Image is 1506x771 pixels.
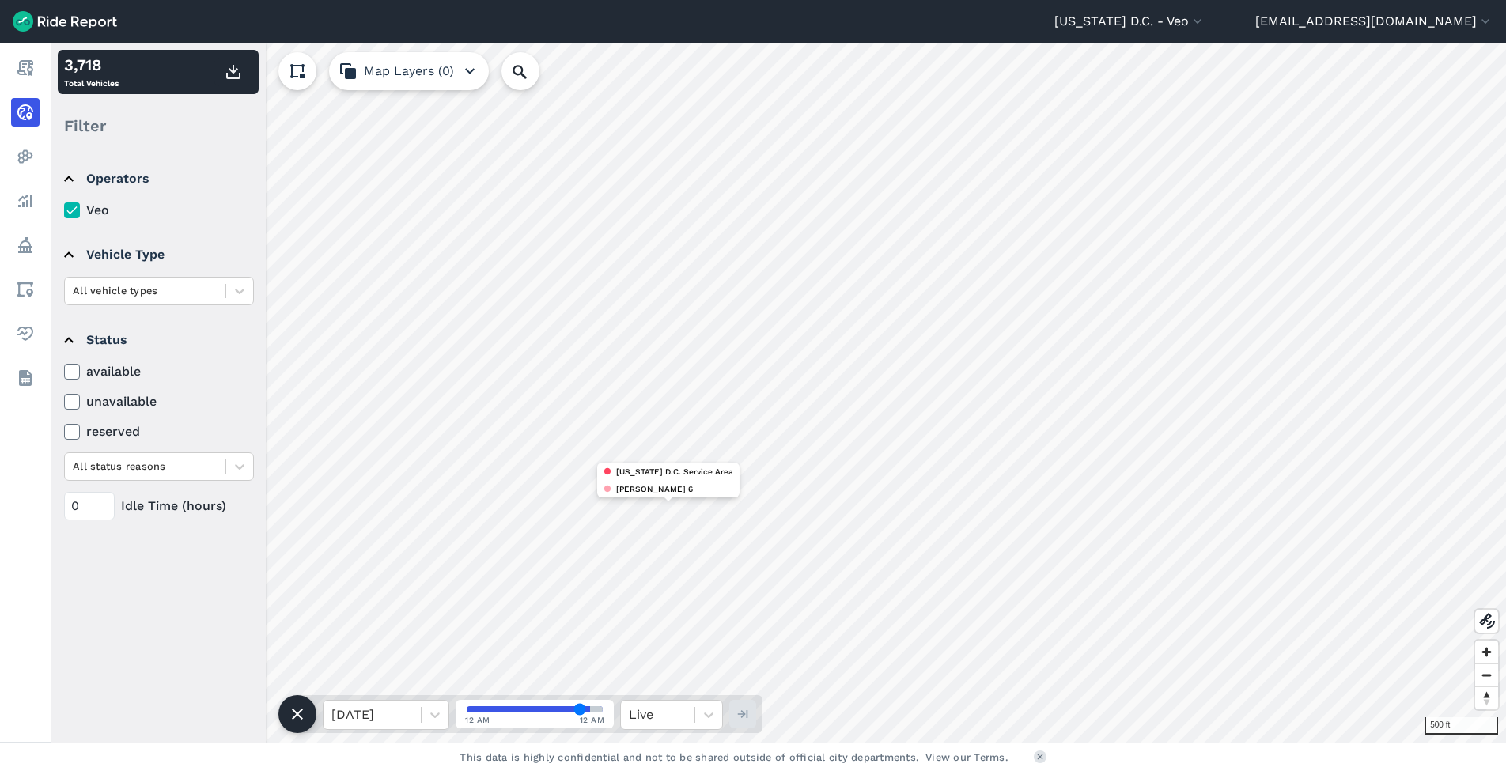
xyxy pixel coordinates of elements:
label: reserved [64,422,254,441]
a: Policy [11,231,40,259]
summary: Vehicle Type [64,232,252,277]
a: Heatmaps [11,142,40,171]
div: Filter [58,101,259,150]
a: Report [11,54,40,82]
a: Datasets [11,364,40,392]
img: Ride Report [13,11,117,32]
label: unavailable [64,392,254,411]
button: Reset bearing to north [1475,686,1498,709]
button: [EMAIL_ADDRESS][DOMAIN_NAME] [1255,12,1493,31]
a: Health [11,319,40,348]
button: Zoom out [1475,663,1498,686]
summary: Status [64,318,252,362]
button: Zoom in [1475,641,1498,663]
a: View our Terms. [925,750,1008,765]
div: Total Vehicles [64,53,119,91]
div: 500 ft [1425,717,1498,735]
button: [US_STATE] D.C. - Veo [1054,12,1205,31]
a: Analyze [11,187,40,215]
label: available [64,362,254,381]
button: Map Layers (0) [329,52,489,90]
canvas: Map [51,43,1506,743]
span: 12 AM [580,714,605,726]
a: Realtime [11,98,40,127]
span: [PERSON_NAME] 6 [616,482,693,496]
summary: Operators [64,157,252,201]
label: Veo [64,201,254,220]
a: Areas [11,275,40,304]
span: [US_STATE] D.C. Service Area [616,464,733,478]
div: 3,718 [64,53,119,77]
div: Idle Time (hours) [64,492,254,520]
span: 12 AM [465,714,490,726]
input: Search Location or Vehicles [501,52,565,90]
